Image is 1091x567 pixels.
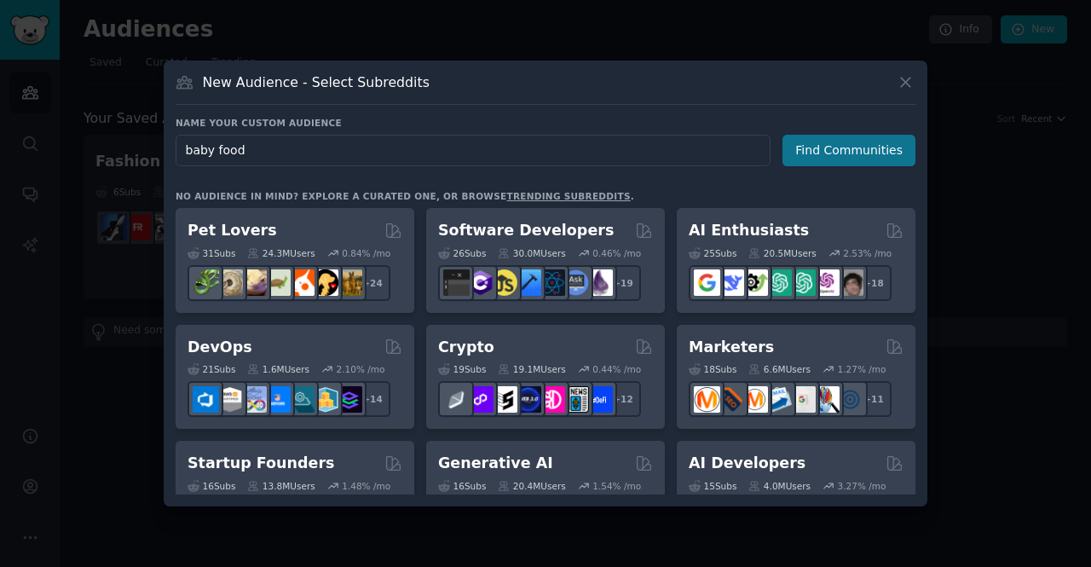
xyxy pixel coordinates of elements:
a: trending subreddits [506,191,630,201]
div: 3.27 % /mo [838,480,886,492]
img: PetAdvice [312,269,338,296]
img: ethfinance [443,386,470,413]
img: bigseo [718,386,744,413]
h2: Marketers [689,337,774,358]
div: + 24 [355,265,390,301]
div: 2.53 % /mo [843,247,892,259]
img: software [443,269,470,296]
div: + 12 [605,381,641,417]
div: + 14 [355,381,390,417]
img: defiblockchain [539,386,565,413]
img: AskMarketing [742,386,768,413]
div: 2.10 % /mo [337,363,385,375]
div: No audience in mind? Explore a curated one, or browse . [176,190,634,202]
img: OpenAIDev [813,269,840,296]
div: + 18 [856,265,892,301]
img: content_marketing [694,386,720,413]
img: chatgpt_prompts_ [789,269,816,296]
div: 19 Sub s [438,363,486,375]
img: chatgpt_promptDesign [765,269,792,296]
img: web3 [515,386,541,413]
div: 0.46 % /mo [592,247,641,259]
div: 20.5M Users [748,247,816,259]
img: AskComputerScience [563,269,589,296]
div: 6.6M Users [748,363,811,375]
img: elixir [586,269,613,296]
h2: Crypto [438,337,494,358]
img: 0xPolygon [467,386,494,413]
div: 0.44 % /mo [592,363,641,375]
h2: Generative AI [438,453,553,474]
div: 20.4M Users [498,480,565,492]
div: 30.0M Users [498,247,565,259]
img: AItoolsCatalog [742,269,768,296]
div: 21 Sub s [188,363,235,375]
img: ArtificalIntelligence [837,269,863,296]
img: PlatformEngineers [336,386,362,413]
img: cockatiel [288,269,315,296]
div: 26 Sub s [438,247,486,259]
div: 18 Sub s [689,363,736,375]
div: 16 Sub s [188,480,235,492]
h2: AI Enthusiasts [689,220,809,241]
div: 31 Sub s [188,247,235,259]
div: 1.27 % /mo [838,363,886,375]
img: reactnative [539,269,565,296]
img: DevOpsLinks [264,386,291,413]
img: leopardgeckos [240,269,267,296]
img: GoogleGeminiAI [694,269,720,296]
div: 25 Sub s [689,247,736,259]
img: MarketingResearch [813,386,840,413]
img: Emailmarketing [765,386,792,413]
img: iOSProgramming [515,269,541,296]
img: CryptoNews [563,386,589,413]
div: + 11 [856,381,892,417]
div: 1.48 % /mo [342,480,390,492]
div: 15 Sub s [689,480,736,492]
img: aws_cdk [312,386,338,413]
img: herpetology [193,269,219,296]
img: DeepSeek [718,269,744,296]
img: AWS_Certified_Experts [216,386,243,413]
h3: New Audience - Select Subreddits [203,73,430,91]
h2: Software Developers [438,220,614,241]
div: 1.54 % /mo [592,480,641,492]
img: googleads [789,386,816,413]
img: Docker_DevOps [240,386,267,413]
div: 19.1M Users [498,363,565,375]
div: 24.3M Users [247,247,315,259]
button: Find Communities [782,135,915,166]
img: azuredevops [193,386,219,413]
img: defi_ [586,386,613,413]
img: ethstaker [491,386,517,413]
img: dogbreed [336,269,362,296]
h2: AI Developers [689,453,805,474]
h2: Startup Founders [188,453,334,474]
img: ballpython [216,269,243,296]
div: 16 Sub s [438,480,486,492]
div: 4.0M Users [748,480,811,492]
input: Pick a short name, like "Digital Marketers" or "Movie-Goers" [176,135,771,166]
img: platformengineering [288,386,315,413]
img: OnlineMarketing [837,386,863,413]
h2: Pet Lovers [188,220,277,241]
div: 1.6M Users [247,363,309,375]
h2: DevOps [188,337,252,358]
img: turtle [264,269,291,296]
img: learnjavascript [491,269,517,296]
div: + 19 [605,265,641,301]
div: 0.84 % /mo [342,247,390,259]
div: 13.8M Users [247,480,315,492]
img: csharp [467,269,494,296]
h3: Name your custom audience [176,117,915,129]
